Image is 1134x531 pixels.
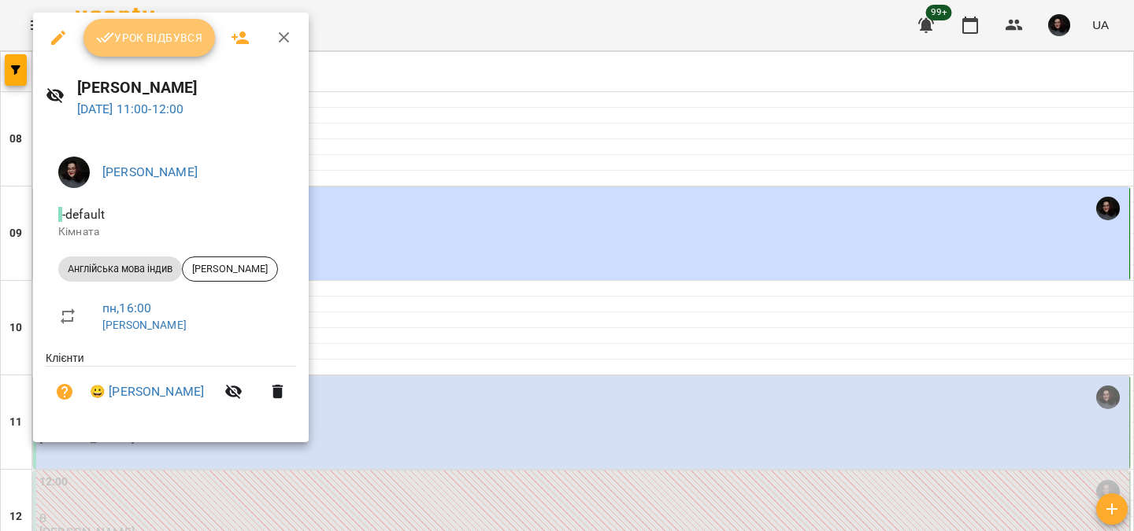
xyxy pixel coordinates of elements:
[58,157,90,188] img: 3b3145ad26fe4813cc7227c6ce1adc1c.jpg
[90,382,204,401] a: 😀 [PERSON_NAME]
[58,224,283,240] p: Кімната
[182,256,278,282] div: [PERSON_NAME]
[102,164,198,179] a: [PERSON_NAME]
[102,319,187,331] a: [PERSON_NAME]
[183,262,277,276] span: [PERSON_NAME]
[46,373,83,411] button: Візит ще не сплачено. Додати оплату?
[96,28,203,47] span: Урок відбувся
[77,76,297,100] h6: [PERSON_NAME]
[102,301,151,315] a: пн , 16:00
[58,207,108,222] span: - default
[77,101,184,116] a: [DATE] 11:00-12:00
[46,350,296,423] ul: Клієнти
[83,19,216,57] button: Урок відбувся
[58,262,182,276] span: Англійська мова індив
